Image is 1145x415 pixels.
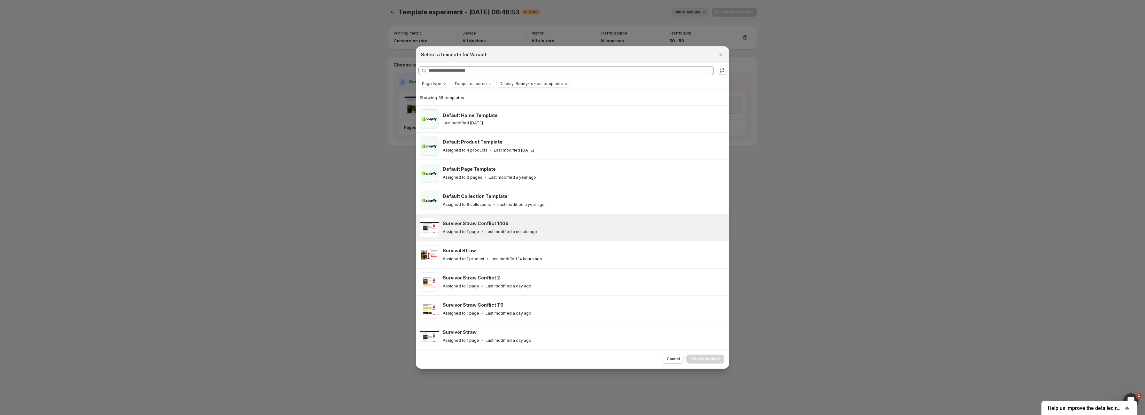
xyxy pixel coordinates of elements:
h3: Default Home Template [443,112,498,119]
p: Assigned to 3 pages [443,175,482,180]
p: Assigned to 1 product [443,256,484,262]
p: Last modified a day ago [486,311,531,316]
p: Assigned to 1 page [443,284,479,289]
img: Default Product Template [420,137,439,156]
span: Page type [422,81,441,86]
p: Assigned to 6 collections [443,202,491,207]
span: 1 [1136,393,1141,398]
p: Assigned to 4 products [443,148,487,153]
p: Last modified [DATE] [443,121,483,126]
img: Default Collection Template [420,191,439,210]
img: Default Page Template [420,164,439,183]
button: Cancel [663,355,684,364]
p: Last modified a year ago [497,202,545,207]
button: Clear [563,80,569,87]
h3: Default Product Template [443,139,502,145]
iframe: Intercom live chat [1123,393,1139,409]
span: Display: Ready-to-test templates [500,81,563,86]
h3: Default Page Template [443,166,496,172]
span: Showing 38 templates [420,95,464,100]
button: Display: Ready-to-test templates [496,80,563,87]
img: Default Home Template [420,109,439,129]
p: Last modified a minute ago [486,229,537,234]
p: Last modified 14 hours ago [491,256,542,262]
button: Template source [451,80,495,87]
h3: Survivor Straw Conflict T6 [443,302,503,308]
button: Close [716,50,725,59]
h3: Survivor Straw Conflict 1409 [443,220,509,227]
span: Template source [454,81,487,86]
span: Help us improve the detailed report for A/B campaigns [1048,405,1123,411]
p: Last modified [DATE] [494,148,534,153]
p: Last modified a day ago [486,338,531,343]
h3: Survival Straw [443,247,476,254]
p: Assigned to 1 page [443,229,479,234]
h2: Select a template for Variant [421,51,487,58]
p: Last modified a year ago [489,175,536,180]
span: Cancel [667,356,680,362]
button: Show survey - Help us improve the detailed report for A/B campaigns [1048,404,1131,412]
button: Page type [419,80,449,87]
p: Assigned to 1 page [443,311,479,316]
p: Last modified a day ago [486,284,531,289]
h3: Default Collection Template [443,193,508,200]
h3: Survivor Straw Conflict 2 [443,275,500,281]
h3: Survivor Straw [443,329,477,335]
p: Assigned to 1 page [443,338,479,343]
